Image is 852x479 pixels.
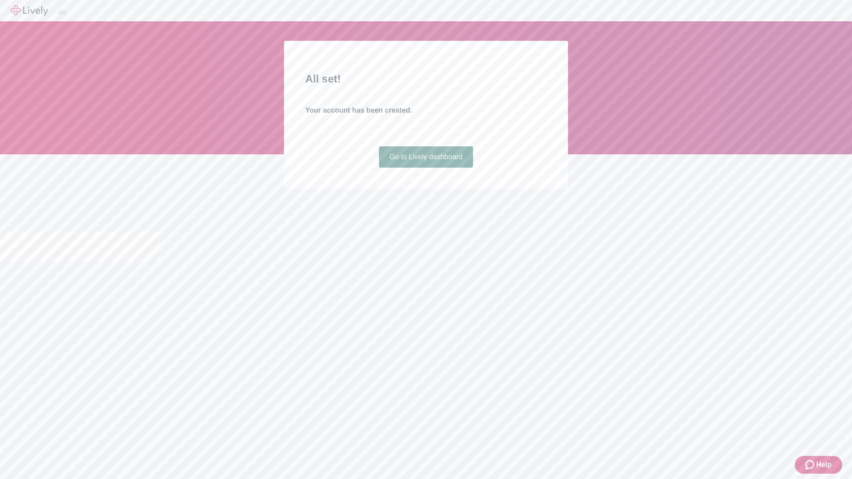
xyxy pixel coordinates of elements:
[305,105,547,116] h4: Your account has been created.
[379,146,473,168] a: Go to Lively dashboard
[805,459,816,470] svg: Zendesk support icon
[305,71,547,87] h2: All set!
[795,456,842,474] button: Zendesk support iconHelp
[816,459,832,470] span: Help
[59,11,66,14] button: Log out
[11,5,48,16] img: Lively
